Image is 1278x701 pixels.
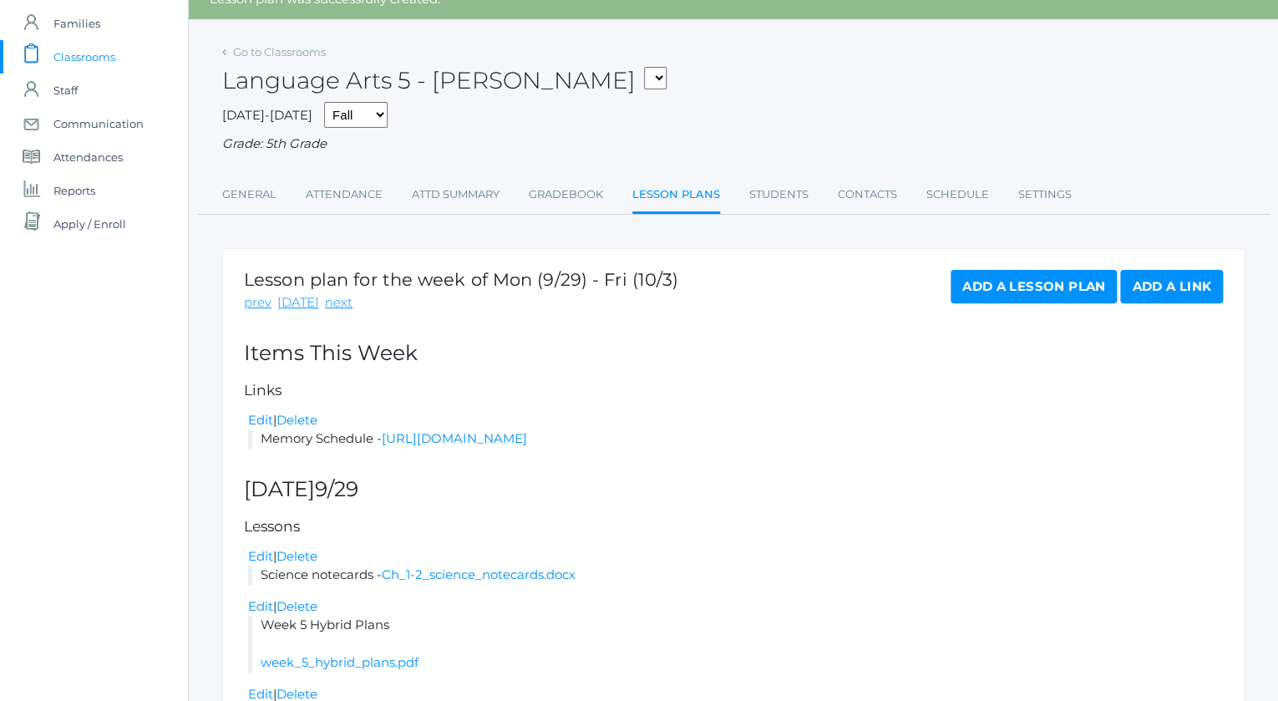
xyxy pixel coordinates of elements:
a: Attendance [306,178,383,211]
h1: Lesson plan for the week of Mon (9/29) - Fri (10/3) [244,270,678,289]
a: Students [749,178,809,211]
span: Apply / Enroll [53,207,126,241]
a: week_5_hybrid_plans.pdf [261,654,418,670]
a: Go to Classrooms [233,45,326,58]
li: Week 5 Hybrid Plans [248,616,1223,673]
a: Schedule [926,178,989,211]
div: | [248,411,1223,430]
li: Science notecards - [248,566,1223,585]
a: General [222,178,276,211]
a: prev [244,293,271,312]
span: 9/29 [315,476,358,501]
a: [DATE] [277,293,319,312]
a: Attd Summary [412,178,500,211]
a: Add a Lesson Plan [951,270,1117,303]
li: Memory Schedule - [248,429,1223,449]
h2: Items This Week [244,342,1223,365]
a: Add a Link [1120,270,1223,303]
a: Edit [248,598,273,614]
span: Attendances [53,140,123,174]
span: Communication [53,107,144,140]
a: Delete [276,412,317,428]
a: Contacts [838,178,897,211]
a: next [325,293,352,312]
a: Delete [276,598,317,614]
div: | [248,547,1223,566]
a: Delete [276,548,317,564]
span: Classrooms [53,40,115,74]
span: Families [53,7,100,40]
span: Reports [53,174,95,207]
div: | [248,597,1223,617]
h5: Lessons [244,519,1223,535]
a: [URL][DOMAIN_NAME] [382,430,527,446]
a: Edit [248,548,273,564]
a: Gradebook [529,178,603,211]
a: Lesson Plans [632,178,720,214]
div: Grade: 5th Grade [222,135,1245,154]
span: [DATE]-[DATE] [222,107,312,123]
h5: Links [244,383,1223,399]
a: Ch_1-2_science_notecards.docx [382,566,576,582]
span: Staff [53,74,78,107]
a: Settings [1018,178,1072,211]
h2: Language Arts 5 - [PERSON_NAME] [222,68,667,94]
a: Edit [248,412,273,428]
h2: [DATE] [244,478,1223,501]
